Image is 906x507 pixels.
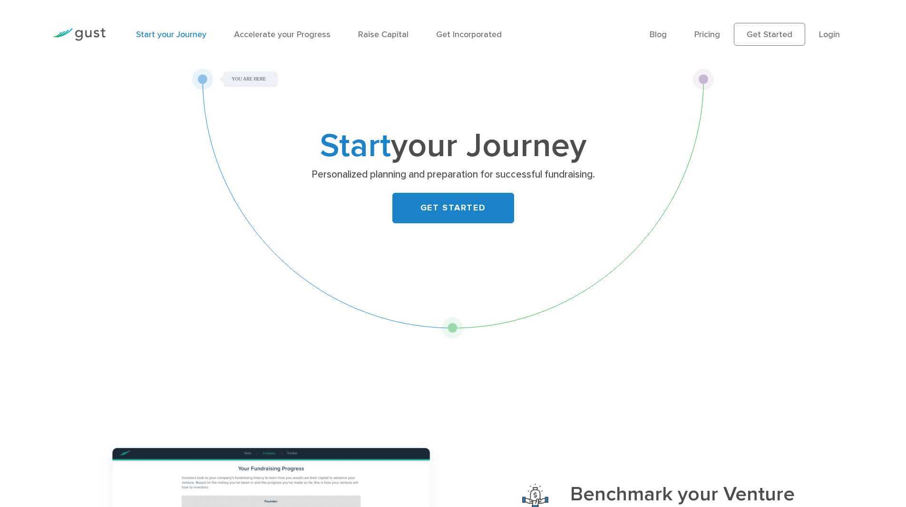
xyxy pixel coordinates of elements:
a: Blog [650,30,667,40]
a: Login [819,30,840,40]
img: Gust Logo [52,28,106,41]
a: Start your Journey [136,30,206,40]
a: Pricing [694,30,720,40]
a: Accelerate your Progress [234,30,331,40]
p: Personalized planning and preparation for successful fundraising. [269,168,637,181]
a: GET STARTED [392,193,514,223]
a: Get Started [734,23,805,46]
a: Get Incorporated [436,30,502,40]
span: Start [320,126,391,166]
h1: your Journey [265,131,641,161]
a: Raise Capital [358,30,409,40]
